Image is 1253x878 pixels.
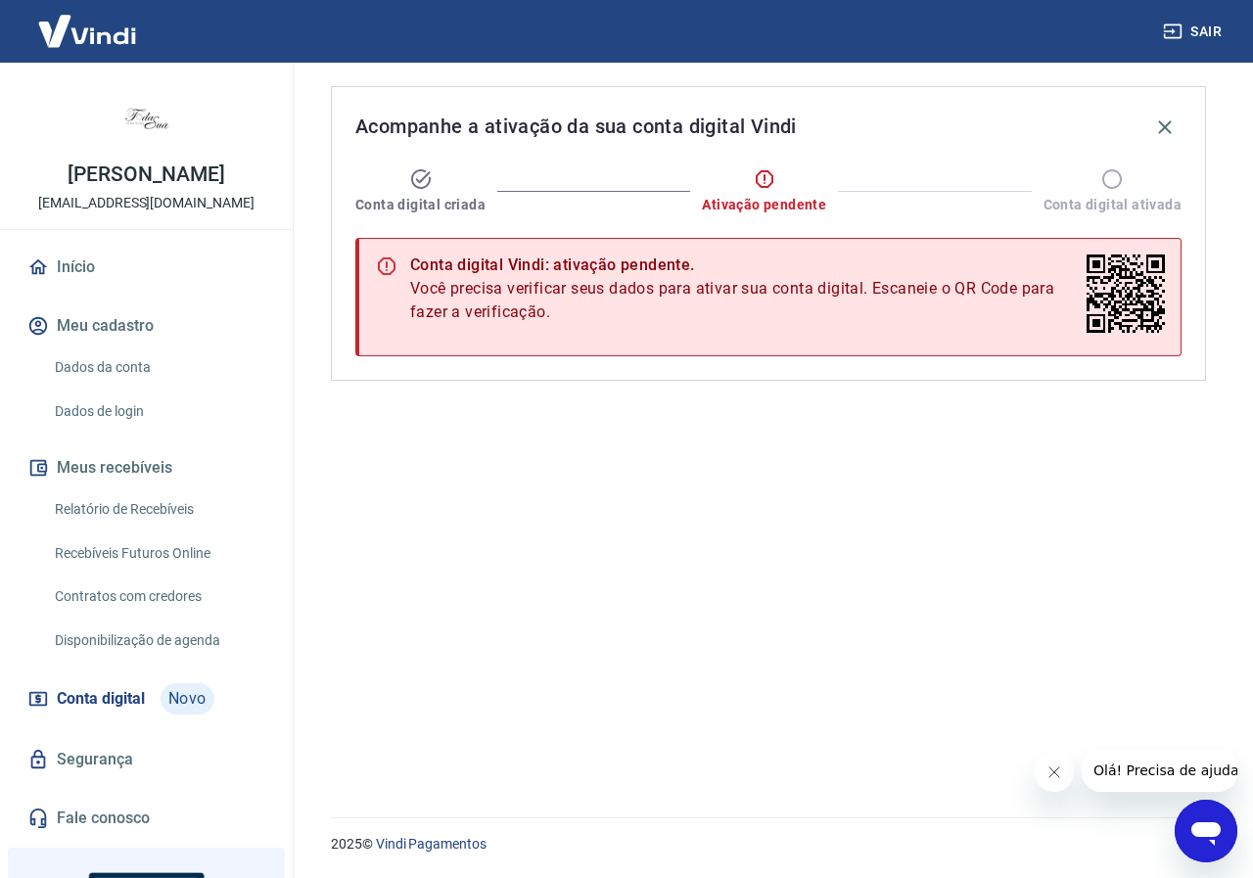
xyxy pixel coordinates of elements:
a: Dados da conta [47,347,269,388]
span: Olá! Precisa de ajuda? [12,14,164,29]
p: [EMAIL_ADDRESS][DOMAIN_NAME] [38,193,255,213]
a: Relatório de Recebíveis [47,489,269,530]
span: Ativação pendente [702,195,826,214]
p: 2025 © [331,834,1206,855]
a: Início [23,246,269,289]
div: Conta digital Vindi: ativação pendente. [410,254,1079,277]
button: Meu cadastro [23,304,269,347]
button: Sair [1159,14,1230,50]
span: Acompanhe a ativação da sua conta digital Vindi [355,111,797,142]
a: Recebíveis Futuros Online [47,533,269,574]
iframe: Mensagem da empresa [1082,749,1237,792]
a: Conta digitalNovo [23,675,269,722]
span: Novo [161,683,214,715]
a: Segurança [23,738,269,781]
span: Conta digital [57,685,145,713]
a: Vindi Pagamentos [376,836,487,852]
span: Conta digital ativada [1044,195,1182,214]
span: Você precisa verificar seus dados para ativar sua conta digital. Escaneie o QR Code para fazer a ... [410,277,1079,324]
button: Meus recebíveis [23,446,269,489]
iframe: Botão para abrir a janela de mensagens [1175,800,1237,862]
a: Disponibilização de agenda [47,621,269,661]
a: Fale conosco [23,797,269,840]
iframe: Fechar mensagem [1035,753,1074,792]
a: Contratos com credores [47,577,269,617]
img: Vindi [23,1,151,61]
img: 07e87fc3-1415-41fb-a68b-a437849818fa.jpeg [108,78,186,157]
a: Dados de login [47,392,269,432]
p: [PERSON_NAME] [68,164,224,185]
span: Conta digital criada [355,195,486,214]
